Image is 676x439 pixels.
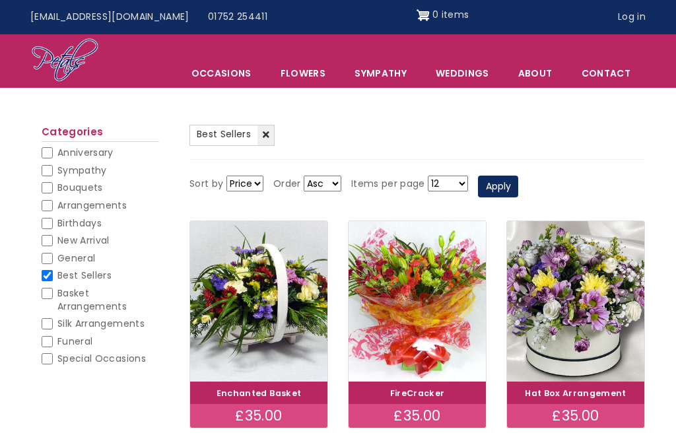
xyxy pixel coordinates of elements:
div: £35.00 [190,404,327,428]
label: Order [273,176,301,192]
span: Sympathy [57,164,107,177]
button: Apply [478,176,518,198]
span: Bouquets [57,181,103,194]
img: Hat Box Arrangement [507,221,644,382]
span: Birthdays [57,217,102,230]
span: Silk Arrangements [57,317,145,330]
a: 01752 254411 [199,5,277,30]
img: Shopping cart [417,5,430,26]
span: General [57,252,95,265]
a: Sympathy [341,59,421,87]
label: Sort by [189,176,223,192]
a: About [504,59,566,87]
div: £35.00 [507,404,644,428]
span: Special Occasions [57,352,146,365]
img: Home [31,38,99,84]
img: FireCracker [349,221,486,382]
label: Items per page [351,176,425,192]
img: Enchanted Basket [190,221,327,382]
a: Best Sellers [189,125,275,146]
a: Shopping cart 0 items [417,5,469,26]
span: Best Sellers [197,127,251,141]
a: Enchanted Basket [217,388,302,399]
span: Funeral [57,335,92,348]
span: 0 items [432,8,469,21]
span: Best Sellers [57,269,112,282]
div: £35.00 [349,404,486,428]
span: Occasions [178,59,265,87]
span: Arrangements [57,199,127,212]
span: New Arrival [57,234,110,247]
a: FireCracker [390,388,445,399]
span: Basket Arrangements [57,287,127,313]
a: Hat Box Arrangement [525,388,626,399]
a: Log in [609,5,655,30]
a: Flowers [267,59,339,87]
a: [EMAIL_ADDRESS][DOMAIN_NAME] [21,5,199,30]
span: Weddings [422,59,503,87]
h2: Categories [42,126,159,142]
a: Contact [568,59,644,87]
span: Anniversary [57,146,114,159]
